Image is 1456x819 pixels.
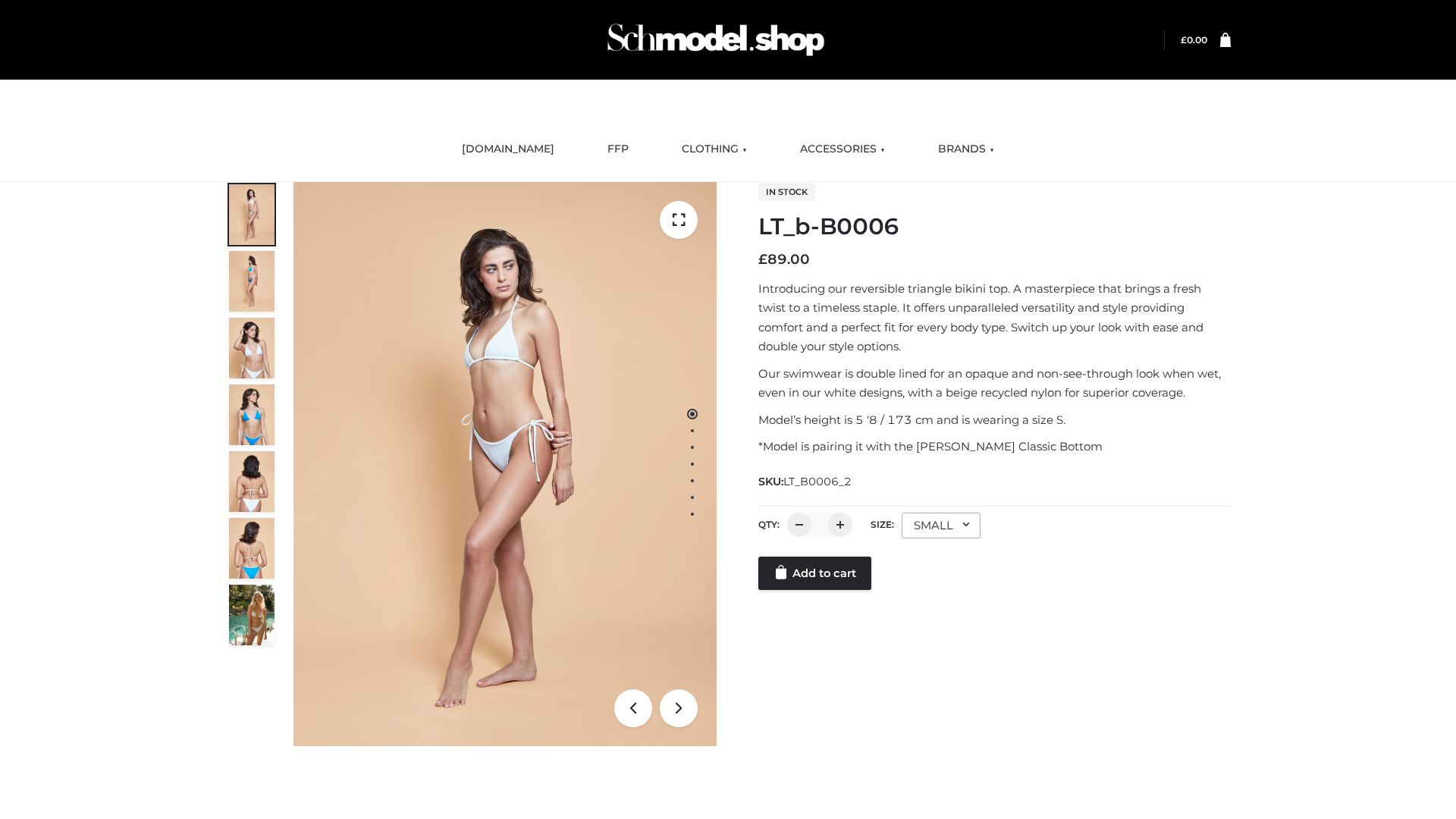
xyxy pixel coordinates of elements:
[758,437,1231,457] p: *Model is pairing it with the [PERSON_NAME] Classic Bottom
[229,518,275,579] img: ArielClassicBikiniTop_CloudNine_AzureSky_OW114ECO_8-scaled.jpg
[1181,34,1187,45] span: £
[293,182,717,746] img: LT_b-B0006
[1181,34,1207,45] a: £0.00
[229,318,275,378] img: ArielClassicBikiniTop_CloudNine_AzureSky_OW114ECO_3-scaled.jpg
[758,183,815,201] span: In stock
[229,251,275,312] img: ArielClassicBikiniTop_CloudNine_AzureSky_OW114ECO_2-scaled.jpg
[758,279,1231,356] p: Introducing our reversible triangle bikini top. A masterpiece that brings a fresh twist to a time...
[229,585,275,645] img: Arieltop_CloudNine_AzureSky2.jpg
[758,519,780,530] label: QTY:
[1181,34,1207,45] bdi: 0.00
[902,513,981,538] div: SMALL
[758,251,767,268] span: £
[758,213,1231,240] h1: LT_b-B0006
[758,472,853,491] span: SKU:
[758,557,871,590] a: Add to cart
[229,451,275,512] img: ArielClassicBikiniTop_CloudNine_AzureSky_OW114ECO_7-scaled.jpg
[596,133,640,166] a: FFP
[229,184,275,245] img: ArielClassicBikiniTop_CloudNine_AzureSky_OW114ECO_1-scaled.jpg
[758,251,810,268] bdi: 89.00
[670,133,758,166] a: CLOTHING
[758,364,1231,403] p: Our swimwear is double lined for an opaque and non-see-through look when wet, even in our white d...
[871,519,894,530] label: Size:
[783,475,852,488] span: LT_B0006_2
[602,10,830,70] img: Schmodel Admin 964
[758,410,1231,430] p: Model’s height is 5 ‘8 / 173 cm and is wearing a size S.
[927,133,1006,166] a: BRANDS
[450,133,566,166] a: [DOMAIN_NAME]
[789,133,896,166] a: ACCESSORIES
[229,384,275,445] img: ArielClassicBikiniTop_CloudNine_AzureSky_OW114ECO_4-scaled.jpg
